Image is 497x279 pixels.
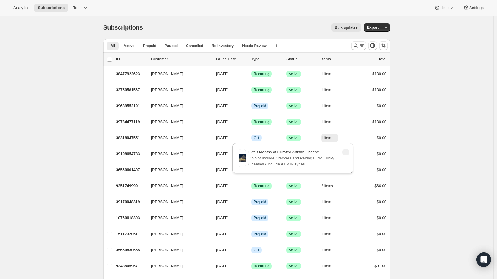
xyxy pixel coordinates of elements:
button: 2 items [321,182,340,190]
span: [DATE] [216,88,229,92]
button: [PERSON_NAME] [147,165,208,175]
p: Gift 3 Months of Curated Artisan Cheese [248,149,340,155]
span: 1 item [321,136,331,140]
span: $0.00 [377,200,386,204]
span: Analytics [13,5,29,10]
span: [PERSON_NAME] [151,215,183,221]
button: [PERSON_NAME] [147,149,208,159]
p: 39734477119 [116,119,146,125]
span: $0.00 [377,152,386,156]
p: 9248505967 [116,263,146,269]
span: [PERSON_NAME] [151,167,183,173]
p: 9251749999 [116,183,146,189]
span: $0.00 [377,136,386,140]
span: Export [367,25,379,30]
button: Export [364,23,382,32]
div: 38318047551[PERSON_NAME][DATE]InfoGiftSuccessActive1 item$0.00 [116,134,386,142]
span: [PERSON_NAME] [151,119,183,125]
div: 36560601407[PERSON_NAME][DATE]InfoPrepaidSuccessActive1 item$0.00 [116,166,386,174]
span: Active [289,120,299,124]
span: $66.00 [374,184,386,188]
span: $130.00 [372,120,386,124]
span: $0.00 [377,104,386,108]
span: Prepaid [254,200,266,204]
div: 39198654783[PERSON_NAME][DATE]InfoPrepaidSuccessActive1 item$0.00 [116,150,386,158]
p: 39170048319 [116,199,146,205]
span: Recurring [254,264,269,268]
p: Status [286,56,316,62]
span: [PERSON_NAME] [151,135,183,141]
span: [DATE] [216,216,229,220]
button: [PERSON_NAME] [147,197,208,207]
p: ID [116,56,146,62]
span: Active [289,200,299,204]
span: Active [289,248,299,252]
span: 2 items [321,184,333,188]
span: 1 item [321,216,331,220]
div: 39734477119[PERSON_NAME][DATE]SuccessRecurringSuccessActive1 item$130.00 [116,118,386,126]
span: [DATE] [216,184,229,188]
button: [PERSON_NAME] [147,69,208,79]
p: 36560601407 [116,167,146,173]
button: 1 item [321,118,338,126]
span: [PERSON_NAME] [151,263,183,269]
span: Recurring [254,88,269,92]
button: Bulk updates [331,23,361,32]
button: 1 item [321,246,338,254]
button: 1 item [321,102,338,110]
span: Gift [254,136,259,140]
button: 1 item [321,198,338,206]
span: [PERSON_NAME] [151,183,183,189]
div: 35650830655[PERSON_NAME][DATE]InfoGiftSuccessActive1 item$0.00 [116,246,386,254]
span: 1 item [321,200,331,204]
button: [PERSON_NAME] [147,245,208,255]
span: [PERSON_NAME] [151,103,183,109]
span: [PERSON_NAME] [151,87,183,93]
span: Active [289,216,299,220]
span: Prepaid [254,216,266,220]
span: Active [289,232,299,236]
button: Analytics [10,4,33,12]
span: $91.00 [374,264,386,268]
p: 38318047551 [116,135,146,141]
div: 33750581567[PERSON_NAME][DATE]SuccessRecurringSuccessActive1 item$130.00 [116,86,386,94]
div: 9248505967[PERSON_NAME][DATE]SuccessRecurringSuccessActive1 item$91.00 [116,262,386,270]
span: 1 [345,150,347,155]
span: Help [440,5,448,10]
button: [PERSON_NAME] [147,261,208,271]
p: 10760618303 [116,215,146,221]
button: 1 item [321,262,338,270]
span: [DATE] [216,152,229,156]
span: Cancelled [186,43,203,48]
button: Search and filter results [351,41,366,50]
button: Create new view [271,42,281,50]
span: $0.00 [377,168,386,172]
span: Active [289,264,299,268]
span: $0.00 [377,248,386,252]
div: Type [251,56,281,62]
span: Subscriptions [103,24,143,31]
button: [PERSON_NAME] [147,181,208,191]
span: $0.00 [377,216,386,220]
span: Active [289,136,299,140]
span: [PERSON_NAME] [151,151,183,157]
span: 1 item [321,120,331,124]
button: 1 item [321,214,338,222]
span: 1 item [321,232,331,236]
button: 1 item [321,134,338,142]
span: [DATE] [216,264,229,268]
span: $130.00 [372,72,386,76]
div: 39689552191[PERSON_NAME][DATE]InfoPrepaidSuccessActive1 item$0.00 [116,102,386,110]
span: Subscriptions [38,5,65,10]
p: 15117320511 [116,231,146,237]
span: Tools [73,5,82,10]
span: [PERSON_NAME] [151,71,183,77]
div: 15117320511[PERSON_NAME][DATE]InfoPrepaidSuccessActive1 item$0.00 [116,230,386,238]
span: Prepaid [143,43,156,48]
span: Active [289,88,299,92]
span: Settings [469,5,484,10]
span: Active [289,184,299,188]
p: Do Not Include Crackers and Pairings / No Funky Cheeses / Include All Milk Types [248,155,340,167]
button: Customize table column order and visibility [368,41,377,50]
span: Recurring [254,120,269,124]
